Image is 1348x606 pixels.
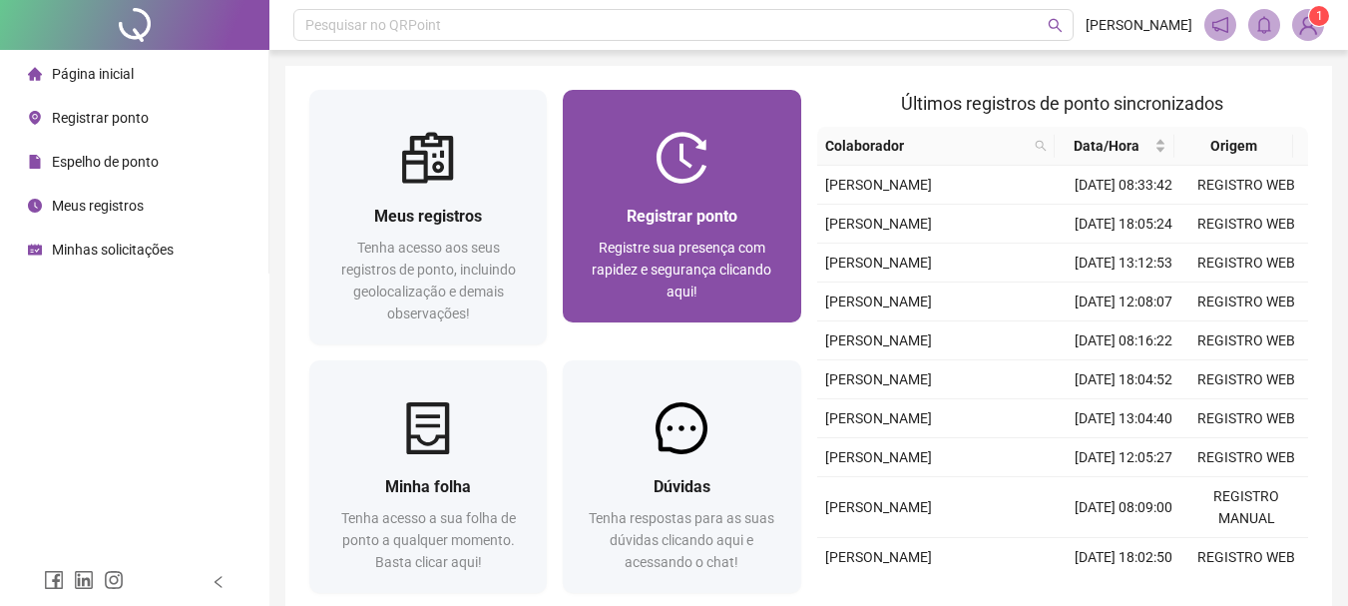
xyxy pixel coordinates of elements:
td: REGISTRO WEB [1185,538,1308,577]
span: environment [28,111,42,125]
span: left [212,575,225,589]
td: REGISTRO WEB [1185,438,1308,477]
span: [PERSON_NAME] [825,449,932,465]
span: [PERSON_NAME] [825,549,932,565]
td: [DATE] 18:02:50 [1063,538,1185,577]
span: notification [1211,16,1229,34]
td: REGISTRO WEB [1185,166,1308,205]
span: instagram [104,570,124,590]
th: Origem [1174,127,1293,166]
span: Espelho de ponto [52,154,159,170]
span: [PERSON_NAME] [825,216,932,232]
span: Tenha respostas para as suas dúvidas clicando aqui e acessando o chat! [589,510,774,570]
td: [DATE] 12:05:27 [1063,438,1185,477]
td: [DATE] 18:05:24 [1063,205,1185,244]
span: [PERSON_NAME] [825,255,932,271]
span: Data/Hora [1063,135,1149,157]
span: search [1048,18,1063,33]
a: Meus registrosTenha acesso aos seus registros de ponto, incluindo geolocalização e demais observa... [309,90,547,344]
span: 1 [1316,9,1323,23]
a: Minha folhaTenha acesso a sua folha de ponto a qualquer momento. Basta clicar aqui! [309,360,547,593]
td: [DATE] 13:12:53 [1063,244,1185,283]
span: facebook [44,570,64,590]
a: DúvidasTenha respostas para as suas dúvidas clicando aqui e acessando o chat! [563,360,800,593]
span: Tenha acesso aos seus registros de ponto, incluindo geolocalização e demais observações! [341,240,516,321]
span: linkedin [74,570,94,590]
span: Registre sua presença com rapidez e segurança clicando aqui! [592,240,771,300]
th: Data/Hora [1055,127,1173,166]
span: file [28,155,42,169]
td: REGISTRO WEB [1185,283,1308,321]
span: [PERSON_NAME] [825,332,932,348]
span: [PERSON_NAME] [825,410,932,426]
span: schedule [28,243,42,257]
span: Tenha acesso a sua folha de ponto a qualquer momento. Basta clicar aqui! [341,510,516,570]
td: REGISTRO WEB [1185,244,1308,283]
span: Registrar ponto [627,207,737,226]
span: [PERSON_NAME] [825,499,932,515]
td: [DATE] 08:16:22 [1063,321,1185,360]
td: REGISTRO WEB [1185,360,1308,399]
td: REGISTRO MANUAL [1185,477,1308,538]
span: home [28,67,42,81]
span: [PERSON_NAME] [825,294,932,309]
td: [DATE] 13:04:40 [1063,399,1185,438]
td: [DATE] 08:09:00 [1063,477,1185,538]
span: Meus registros [374,207,482,226]
td: [DATE] 18:04:52 [1063,360,1185,399]
span: Registrar ponto [52,110,149,126]
span: search [1031,131,1051,161]
sup: Atualize o seu contato no menu Meus Dados [1309,6,1329,26]
span: search [1035,140,1047,152]
td: [DATE] 08:33:42 [1063,166,1185,205]
span: [PERSON_NAME] [825,177,932,193]
td: REGISTRO WEB [1185,321,1308,360]
span: Últimos registros de ponto sincronizados [901,93,1223,114]
span: Dúvidas [654,477,710,496]
span: [PERSON_NAME] [1086,14,1192,36]
a: Registrar pontoRegistre sua presença com rapidez e segurança clicando aqui! [563,90,800,322]
td: [DATE] 12:08:07 [1063,283,1185,321]
span: Minhas solicitações [52,242,174,258]
td: REGISTRO WEB [1185,399,1308,438]
span: clock-circle [28,199,42,213]
span: Meus registros [52,198,144,214]
td: REGISTRO WEB [1185,205,1308,244]
span: Página inicial [52,66,134,82]
span: Minha folha [385,477,471,496]
span: Colaborador [825,135,1028,157]
span: [PERSON_NAME] [825,371,932,387]
img: 89073 [1293,10,1323,40]
span: bell [1255,16,1273,34]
